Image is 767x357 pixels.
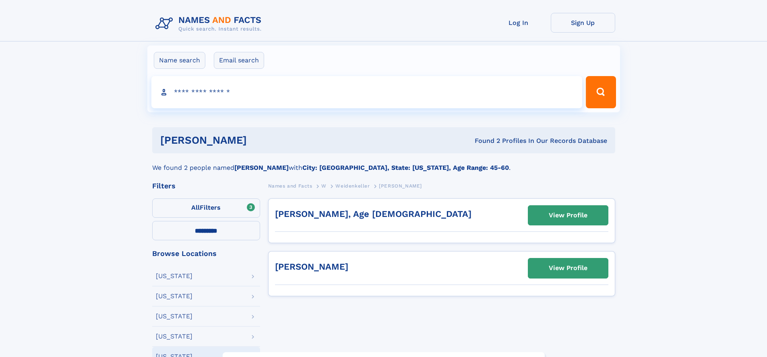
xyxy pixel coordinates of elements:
[156,273,192,279] div: [US_STATE]
[151,76,583,108] input: search input
[275,262,348,272] a: [PERSON_NAME]
[152,198,260,218] label: Filters
[152,153,615,173] div: We found 2 people named with .
[321,181,327,191] a: W
[268,181,312,191] a: Names and Facts
[586,76,616,108] button: Search Button
[152,182,260,190] div: Filters
[549,206,587,225] div: View Profile
[154,52,205,69] label: Name search
[156,313,192,320] div: [US_STATE]
[156,293,192,299] div: [US_STATE]
[156,333,192,340] div: [US_STATE]
[528,206,608,225] a: View Profile
[528,258,608,278] a: View Profile
[234,164,289,171] b: [PERSON_NAME]
[152,250,260,257] div: Browse Locations
[160,135,361,145] h1: [PERSON_NAME]
[302,164,509,171] b: City: [GEOGRAPHIC_DATA], State: [US_STATE], Age Range: 45-60
[191,204,200,211] span: All
[321,183,327,189] span: W
[361,136,607,145] div: Found 2 Profiles In Our Records Database
[549,259,587,277] div: View Profile
[379,183,422,189] span: [PERSON_NAME]
[214,52,264,69] label: Email search
[275,209,471,219] a: [PERSON_NAME], Age [DEMOGRAPHIC_DATA]
[335,183,370,189] span: Weidenkeller
[335,181,370,191] a: Weidenkeller
[152,13,268,35] img: Logo Names and Facts
[486,13,551,33] a: Log In
[551,13,615,33] a: Sign Up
